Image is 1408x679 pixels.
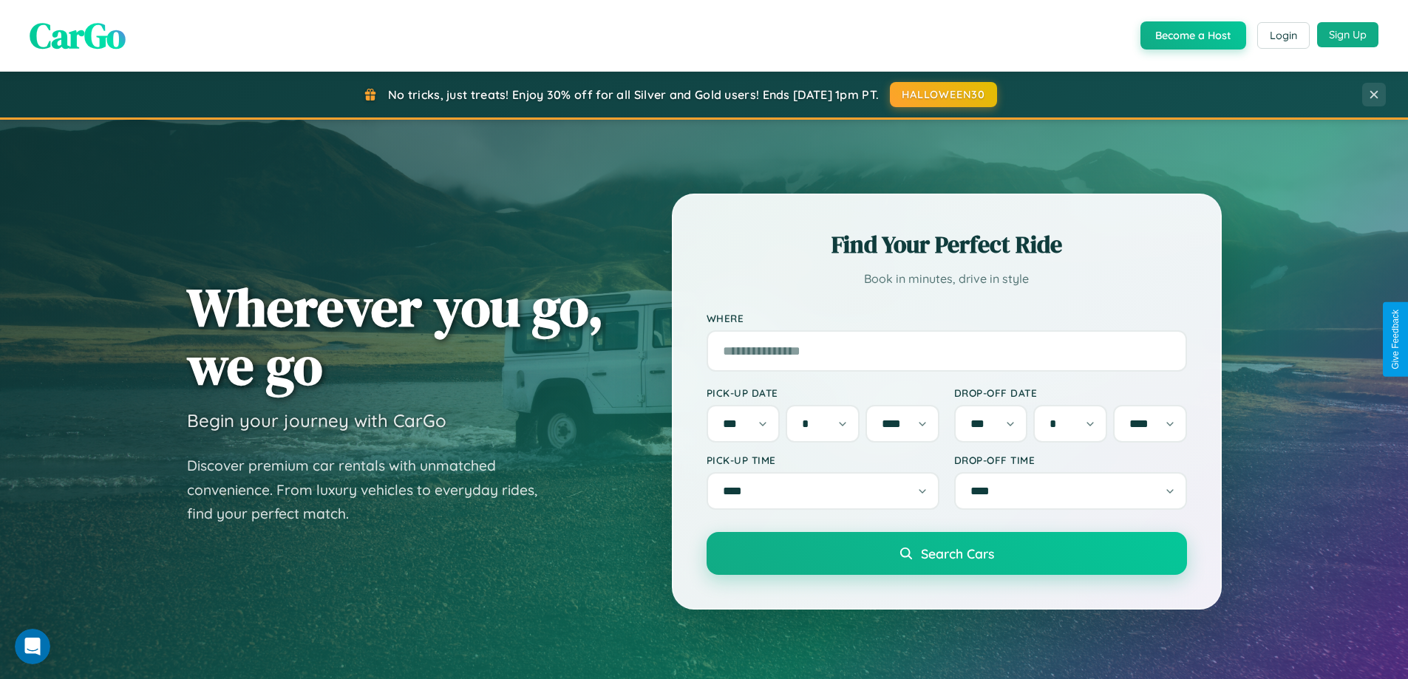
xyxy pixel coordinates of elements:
label: Drop-off Date [954,386,1187,399]
span: CarGo [30,11,126,60]
button: Sign Up [1317,22,1378,47]
button: Become a Host [1140,21,1246,50]
button: Search Cars [707,532,1187,575]
button: Login [1257,22,1310,49]
div: Give Feedback [1390,310,1401,369]
label: Pick-up Date [707,386,939,399]
h1: Wherever you go, we go [187,278,604,395]
span: No tricks, just treats! Enjoy 30% off for all Silver and Gold users! Ends [DATE] 1pm PT. [388,87,879,102]
p: Book in minutes, drive in style [707,268,1187,290]
h2: Find Your Perfect Ride [707,228,1187,261]
label: Pick-up Time [707,454,939,466]
p: Discover premium car rentals with unmatched convenience. From luxury vehicles to everyday rides, ... [187,454,557,526]
label: Where [707,312,1187,324]
label: Drop-off Time [954,454,1187,466]
h3: Begin your journey with CarGo [187,409,446,431]
button: HALLOWEEN30 [890,82,997,107]
span: Search Cars [921,545,994,562]
iframe: Intercom live chat [15,629,50,664]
